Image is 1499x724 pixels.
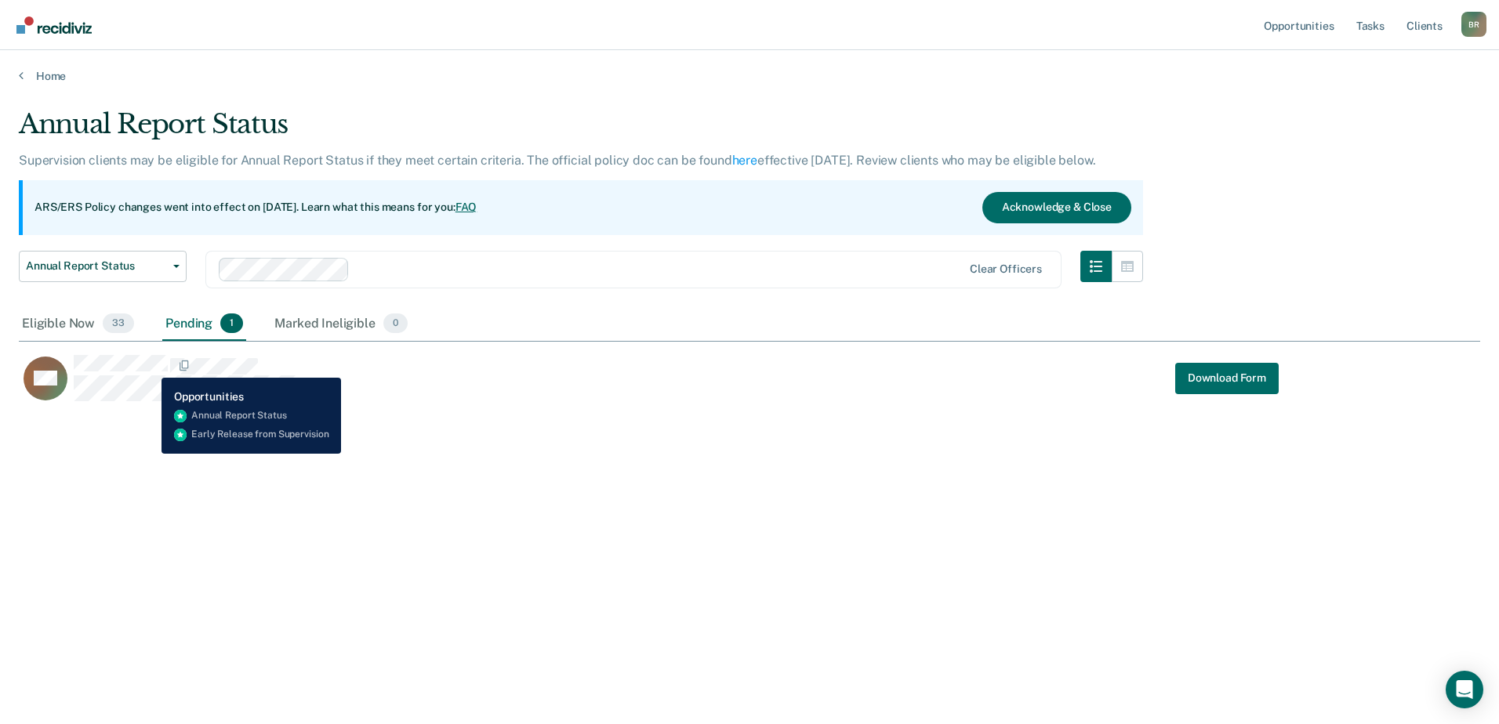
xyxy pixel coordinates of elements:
div: CaseloadOpportunityCell-03754013 [19,354,1298,417]
div: Eligible Now33 [19,307,137,342]
span: 33 [103,313,134,334]
div: Open Intercom Messenger [1446,671,1483,708]
a: Navigate to form link [1175,363,1279,394]
a: Home [19,69,1480,83]
div: B R [1461,12,1486,37]
a: here [732,153,757,168]
button: Annual Report Status [19,251,187,282]
img: Recidiviz [16,16,92,34]
button: Acknowledge & Close [982,192,1131,223]
div: Marked Ineligible0 [271,307,411,342]
span: 0 [383,313,408,334]
a: FAQ [456,201,477,213]
p: Supervision clients may be eligible for Annual Report Status if they meet certain criteria. The o... [19,153,1095,168]
button: Download Form [1175,363,1279,394]
div: Annual Report Status [19,108,1143,153]
div: Pending1 [162,307,246,342]
div: Clear officers [970,262,1042,276]
span: 1 [220,313,243,334]
button: Profile dropdown button [1461,12,1486,37]
p: ARS/ERS Policy changes went into effect on [DATE]. Learn what this means for you: [34,200,477,215]
span: Annual Report Status [26,259,167,273]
